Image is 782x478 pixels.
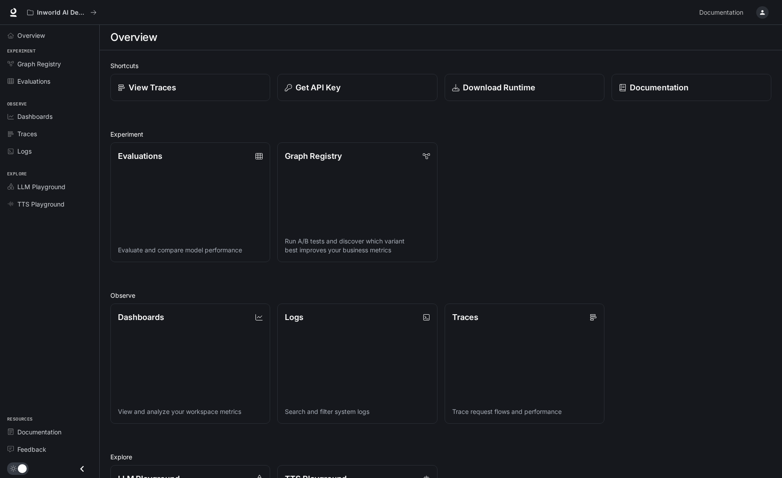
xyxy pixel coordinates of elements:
p: Graph Registry [285,150,342,162]
a: Graph RegistryRun A/B tests and discover which variant best improves your business metrics [277,142,437,262]
p: Get API Key [296,81,340,93]
span: Feedback [17,445,46,454]
button: Close drawer [72,460,92,478]
span: Overview [17,31,45,40]
a: Logs [4,143,96,159]
p: Documentation [630,81,689,93]
a: Documentation [612,74,771,101]
button: Get API Key [277,74,437,101]
span: Evaluations [17,77,50,86]
span: Documentation [17,427,61,437]
a: DashboardsView and analyze your workspace metrics [110,304,270,423]
p: Trace request flows and performance [452,407,597,416]
p: View and analyze your workspace metrics [118,407,263,416]
p: View Traces [129,81,176,93]
h2: Observe [110,291,771,300]
p: Logs [285,311,304,323]
p: Search and filter system logs [285,407,429,416]
a: Evaluations [4,73,96,89]
a: Graph Registry [4,56,96,72]
p: Run A/B tests and discover which variant best improves your business metrics [285,237,429,255]
a: LogsSearch and filter system logs [277,304,437,423]
a: View Traces [110,74,270,101]
a: Traces [4,126,96,142]
h1: Overview [110,28,157,46]
p: Dashboards [118,311,164,323]
p: Download Runtime [463,81,535,93]
span: Documentation [699,7,743,18]
span: Traces [17,129,37,138]
span: Dashboards [17,112,53,121]
a: Dashboards [4,109,96,124]
h2: Explore [110,452,771,462]
span: LLM Playground [17,182,65,191]
p: Evaluations [118,150,162,162]
a: TTS Playground [4,196,96,212]
p: Evaluate and compare model performance [118,246,263,255]
h2: Experiment [110,130,771,139]
span: Dark mode toggle [18,463,27,473]
h2: Shortcuts [110,61,771,70]
a: Feedback [4,442,96,457]
a: Documentation [696,4,750,21]
a: LLM Playground [4,179,96,194]
button: All workspaces [23,4,101,21]
span: TTS Playground [17,199,65,209]
p: Inworld AI Demos [37,9,87,16]
a: Overview [4,28,96,43]
a: Documentation [4,424,96,440]
a: EvaluationsEvaluate and compare model performance [110,142,270,262]
p: Traces [452,311,478,323]
span: Logs [17,146,32,156]
a: TracesTrace request flows and performance [445,304,604,423]
span: Graph Registry [17,59,61,69]
a: Download Runtime [445,74,604,101]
